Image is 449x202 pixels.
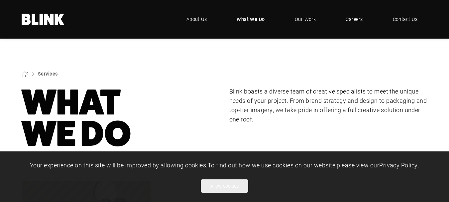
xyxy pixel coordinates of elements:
[30,161,419,169] span: Your experience on this site will be improved by allowing cookies. To find out how we use cookies...
[22,14,65,25] a: Home
[393,16,418,23] span: Contact Us
[379,161,417,169] a: Privacy Policy
[186,16,207,23] span: About Us
[295,16,316,23] span: Our Work
[38,71,58,77] a: Services
[227,9,275,29] a: What We Do
[201,179,248,193] button: Allow cookies
[22,113,131,154] nobr: We Do
[229,87,428,124] p: Blink boasts a diverse team of creative specialists to meet the unique needs of your project. Fro...
[237,16,265,23] span: What We Do
[336,9,373,29] a: Careers
[383,9,428,29] a: Contact Us
[176,9,217,29] a: About Us
[285,9,326,29] a: Our Work
[346,16,363,23] span: Careers
[22,87,220,149] h1: What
